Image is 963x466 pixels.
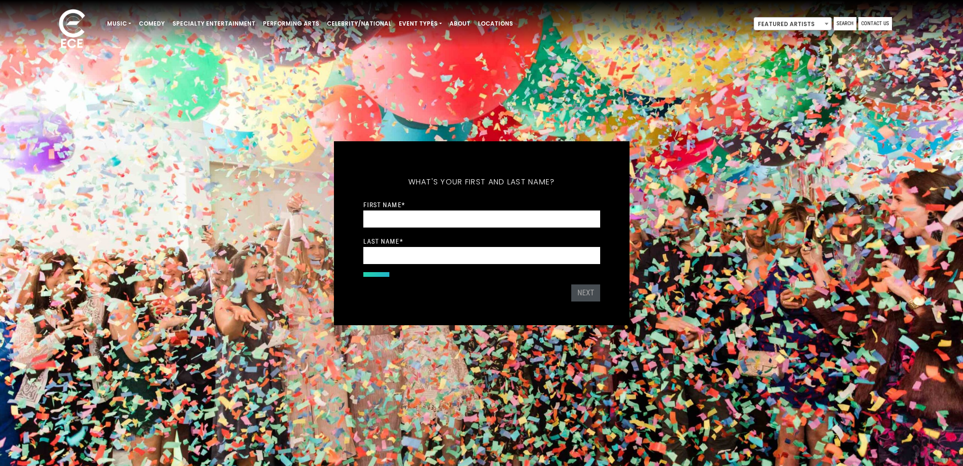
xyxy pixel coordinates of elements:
a: Contact Us [858,17,892,30]
img: ece_new_logo_whitev2-1.png [48,7,96,53]
a: Locations [474,16,517,32]
label: Last Name [363,237,403,246]
a: Event Types [395,16,446,32]
a: Music [103,16,135,32]
a: Celebrity/National [323,16,395,32]
a: About [446,16,474,32]
a: Comedy [135,16,169,32]
span: Featured Artists [754,17,832,30]
a: Performing Arts [259,16,323,32]
a: Search [834,17,856,30]
span: Featured Artists [754,18,831,31]
a: Specialty Entertainment [169,16,259,32]
h5: What's your first and last name? [363,165,600,199]
label: First Name [363,201,405,209]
